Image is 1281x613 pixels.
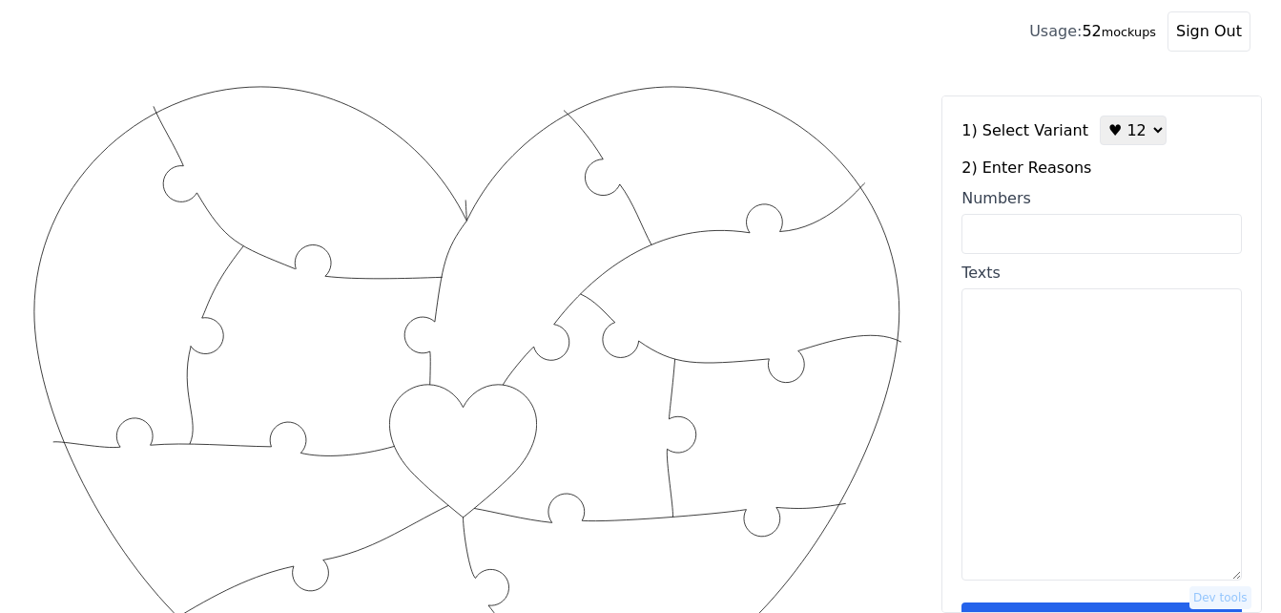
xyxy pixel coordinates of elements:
div: Texts [961,262,1242,285]
input: Numbers [961,214,1242,254]
div: Numbers [961,187,1242,210]
small: mockups [1102,25,1156,39]
label: 1) Select Variant [961,119,1088,142]
textarea: Texts [961,288,1242,581]
button: Sign Out [1167,11,1250,52]
button: Dev tools [1189,586,1251,609]
div: 52 [1029,20,1156,43]
label: 2) Enter Reasons [961,157,1242,180]
span: Usage: [1029,22,1082,40]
